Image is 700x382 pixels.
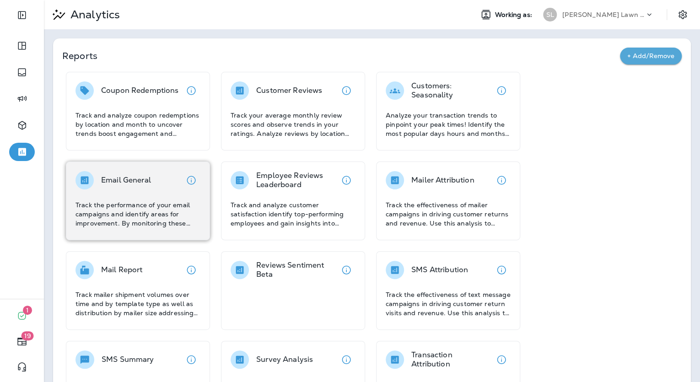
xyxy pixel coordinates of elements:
[9,6,35,24] button: Expand Sidebar
[674,6,691,23] button: Settings
[492,261,511,279] button: View details
[22,331,34,340] span: 19
[492,81,511,100] button: View details
[411,176,474,185] p: Mailer Attribution
[256,355,313,364] p: Survey Analysis
[101,86,179,95] p: Coupon Redemptions
[182,350,200,369] button: View details
[182,171,200,189] button: View details
[23,306,32,315] span: 1
[562,11,645,18] p: [PERSON_NAME] Lawn & Landscape
[337,261,355,279] button: View details
[386,111,511,138] p: Analyze your transaction trends to pinpoint your peak times! Identify the most popular days hours...
[256,261,337,279] p: Reviews Sentiment Beta
[75,290,200,317] p: Track mailer shipment volumes over time and by template type as well as distribution by mailer si...
[67,8,120,22] p: Analytics
[337,350,355,369] button: View details
[9,307,35,325] button: 1
[337,81,355,100] button: View details
[620,48,682,65] button: + Add/Remove
[62,49,620,62] p: Reports
[256,86,322,95] p: Customer Reviews
[182,261,200,279] button: View details
[495,11,534,19] span: Working as:
[543,8,557,22] div: SL
[411,81,492,100] p: Customers: Seasonality
[386,200,511,228] p: Track the effectiveness of mailer campaigns in driving customer returns and revenue. Use this ana...
[75,200,200,228] p: Track the performance of your email campaigns and identify areas for improvement. By monitoring t...
[231,200,355,228] p: Track and analyze customer satisfaction identify top-performing employees and gain insights into ...
[411,350,492,369] p: Transaction Attribution
[75,111,200,138] p: Track and analyze coupon redemptions by location and month to uncover trends boost engagement and...
[231,111,355,138] p: Track your average monthly review scores and observe trends in your ratings. Analyze reviews by l...
[386,290,511,317] p: Track the effectiveness of text message campaigns in driving customer return visits and revenue. ...
[102,355,154,364] p: SMS Summary
[411,265,468,274] p: SMS Attribution
[101,176,151,185] p: Email General
[101,265,143,274] p: Mail Report
[256,171,337,189] p: Employee Reviews Leaderboard
[337,171,355,189] button: View details
[9,332,35,350] button: 19
[492,171,511,189] button: View details
[182,81,200,100] button: View details
[492,350,511,369] button: View details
